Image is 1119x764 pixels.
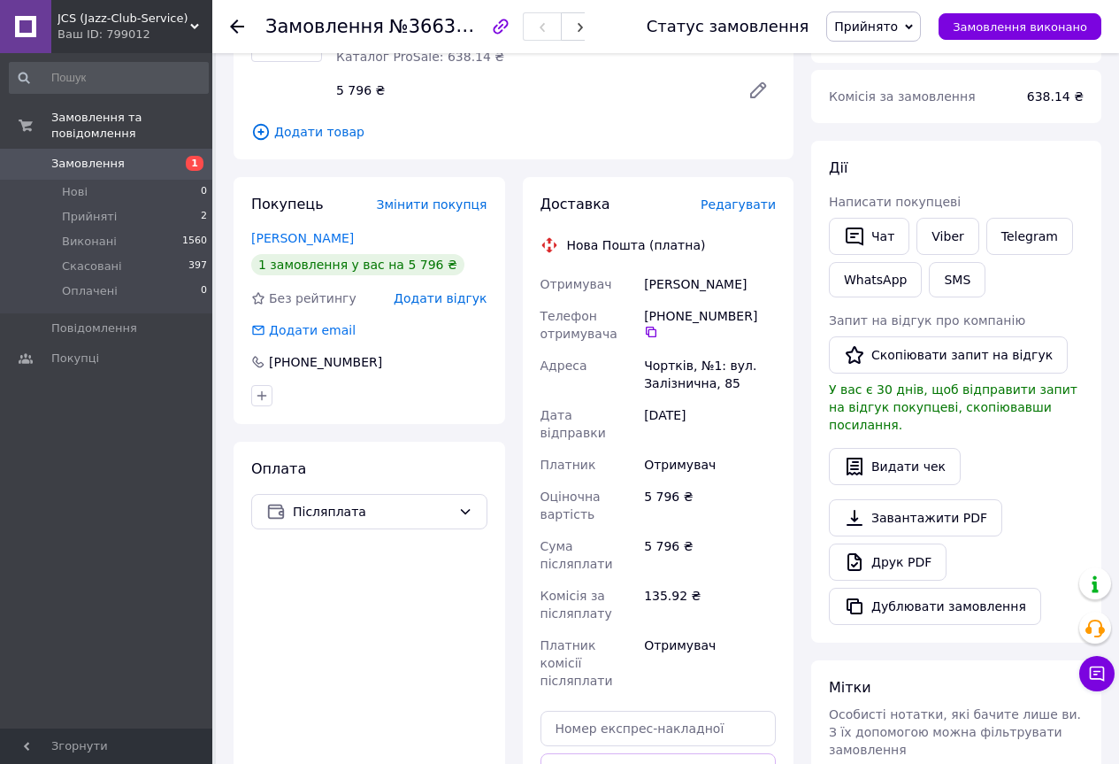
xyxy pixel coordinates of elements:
span: Покупці [51,351,99,367]
span: Особисті нотатки, які бачите лише ви. З їх допомогою можна фільтрувати замовлення [829,707,1081,757]
span: Післяплата [293,502,451,521]
span: Адреса [540,359,587,373]
span: 1560 [182,234,207,250]
span: Комісія за замовлення [829,89,976,104]
div: Ваш ID: 799012 [57,27,212,42]
div: 1 замовлення у вас на 5 796 ₴ [251,254,464,275]
span: Повідомлення [51,320,137,336]
span: Телефон отримувача [540,309,617,341]
span: 638.14 ₴ [1027,89,1084,104]
a: Завантажити PDF [829,499,1002,536]
span: Додати товар [251,122,776,142]
div: [PERSON_NAME] [640,268,779,300]
div: 135.92 ₴ [640,580,779,629]
span: Оплата [251,460,306,477]
span: Нові [62,184,88,200]
span: Оплачені [62,283,118,299]
span: Доставка [540,196,610,212]
a: WhatsApp [829,262,922,297]
span: Додати відгук [394,291,487,305]
button: Чат з покупцем [1079,656,1115,691]
div: Повернутися назад [230,18,244,35]
div: Нова Пошта (платна) [563,236,710,254]
span: Дії [829,159,847,176]
span: Прийнято [834,19,898,34]
div: 5 796 ₴ [640,481,779,530]
button: Скопіювати запит на відгук [829,336,1068,374]
span: Скасовані [62,259,122,274]
span: Мітки [829,679,871,696]
div: Статус замовлення [647,18,809,35]
button: Видати чек [829,448,961,485]
span: Покупець [251,196,324,212]
span: Комісія за післяплату [540,589,612,621]
span: Замовлення виконано [953,20,1087,34]
span: Дата відправки [540,408,606,440]
button: Дублювати замовлення [829,588,1041,625]
button: Замовлення виконано [939,13,1101,40]
span: Платник комісії післяплати [540,638,613,688]
span: Виконані [62,234,117,250]
span: Запит на відгук про компанію [829,313,1025,328]
span: №366321084 [389,15,515,37]
a: Друк PDF [829,544,947,581]
span: Без рейтингу [269,291,356,305]
a: Telegram [986,218,1073,255]
a: [PERSON_NAME] [251,231,354,245]
span: 1 [186,156,203,171]
button: SMS [929,262,985,297]
a: Редагувати [740,73,776,108]
input: Пошук [9,62,209,94]
span: 0 [201,283,207,299]
div: [PHONE_NUMBER] [267,353,384,371]
span: Оціночна вартість [540,490,601,521]
span: Написати покупцеві [829,195,961,209]
a: Viber [916,218,978,255]
span: Сума післяплати [540,539,613,571]
span: Змінити покупця [377,197,487,212]
span: Прийняті [62,209,117,225]
input: Номер експрес-накладної [540,711,777,746]
span: Каталог ProSale: 638.14 ₴ [336,50,504,64]
span: Редагувати [701,197,776,212]
div: Додати email [267,321,357,339]
div: Отримувач [640,449,779,481]
span: 2 [201,209,207,225]
span: 397 [188,259,207,274]
div: Отримувач [640,629,779,697]
div: 5 796 ₴ [640,530,779,580]
div: Чортків, №1: вул. Залізнична, 85 [640,350,779,399]
span: Замовлення та повідомлення [51,110,212,142]
span: У вас є 30 днів, щоб відправити запит на відгук покупцеві, скопіювавши посилання. [829,382,1077,432]
span: Замовлення [51,156,125,172]
button: Чат [829,218,909,255]
div: 5 796 ₴ [329,78,733,103]
span: Платник [540,458,596,472]
div: [PHONE_NUMBER] [644,307,776,339]
span: Замовлення [265,16,384,37]
span: 0 [201,184,207,200]
span: Отримувач [540,277,612,291]
div: [DATE] [640,399,779,449]
span: JCS (Jazz-Club-Service) [57,11,190,27]
div: Додати email [249,321,357,339]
